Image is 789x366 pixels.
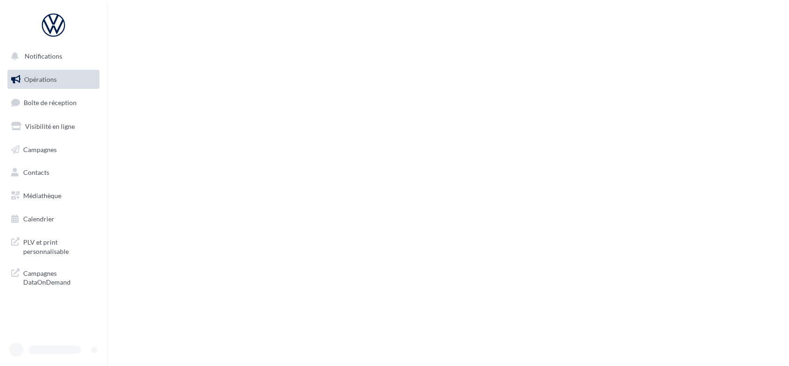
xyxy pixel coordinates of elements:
[6,232,101,260] a: PLV et print personnalisable
[6,263,101,291] a: Campagnes DataOnDemand
[6,47,98,66] button: Notifications
[6,93,101,113] a: Boîte de réception
[6,163,101,182] a: Contacts
[6,70,101,89] a: Opérations
[23,215,54,223] span: Calendrier
[23,236,96,256] span: PLV et print personnalisable
[25,122,75,130] span: Visibilité en ligne
[23,168,49,176] span: Contacts
[23,192,61,200] span: Médiathèque
[6,186,101,206] a: Médiathèque
[6,140,101,160] a: Campagnes
[24,75,57,83] span: Opérations
[25,52,62,60] span: Notifications
[24,99,77,106] span: Boîte de réception
[6,117,101,136] a: Visibilité en ligne
[23,145,57,153] span: Campagnes
[23,267,96,287] span: Campagnes DataOnDemand
[6,209,101,229] a: Calendrier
